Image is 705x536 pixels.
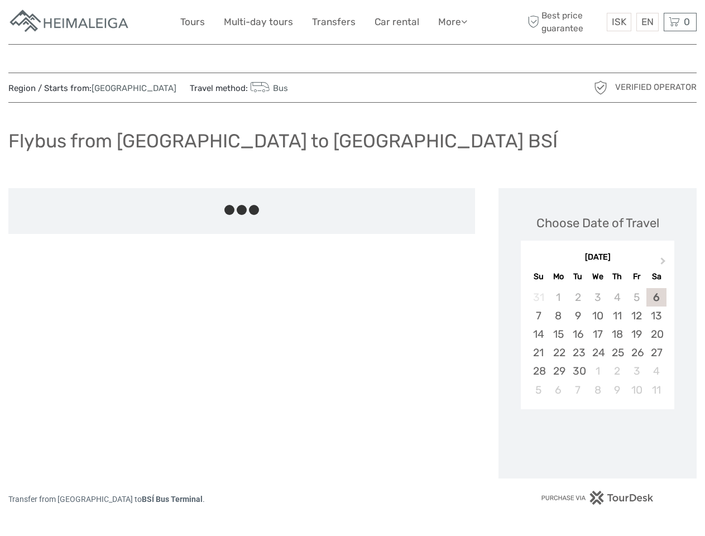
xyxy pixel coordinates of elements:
span: Travel method: [190,80,288,95]
div: Choose Date of Travel [536,214,659,232]
div: We [588,269,607,284]
a: Transfers [312,14,356,30]
div: Choose Sunday, October 5th, 2025 [529,381,548,399]
div: Sa [646,269,666,284]
div: Choose Saturday, October 11th, 2025 [646,381,666,399]
a: Bus [248,83,288,93]
div: Choose Tuesday, September 23rd, 2025 [568,343,588,362]
div: Choose Monday, September 22nd, 2025 [549,343,568,362]
div: Choose Thursday, October 9th, 2025 [607,381,627,399]
div: Not available Wednesday, September 3rd, 2025 [588,288,607,307]
div: Choose Tuesday, September 16th, 2025 [568,325,588,343]
a: More [438,14,467,30]
div: Choose Thursday, September 25th, 2025 [607,343,627,362]
span: ISK [612,16,626,27]
div: Not available Tuesday, September 2nd, 2025 [568,288,588,307]
span: BSÍ Bus Terminal [142,495,203,504]
div: Choose Thursday, October 2nd, 2025 [607,362,627,380]
span: Region / Starts from: [8,83,176,94]
div: month 2025-09 [524,288,670,399]
div: Choose Thursday, September 18th, 2025 [607,325,627,343]
div: Choose Friday, September 12th, 2025 [627,307,646,325]
div: Choose Tuesday, October 7th, 2025 [568,381,588,399]
span: . [203,495,205,504]
div: Choose Saturday, September 27th, 2025 [646,343,666,362]
div: Choose Friday, September 26th, 2025 [627,343,646,362]
div: Choose Thursday, September 11th, 2025 [607,307,627,325]
a: Multi-day tours [224,14,293,30]
div: Choose Sunday, September 21st, 2025 [529,343,548,362]
span: Transfer from [GEOGRAPHIC_DATA] to [8,495,142,504]
div: Choose Monday, September 8th, 2025 [549,307,568,325]
div: Choose Wednesday, September 17th, 2025 [588,325,607,343]
div: Choose Saturday, September 6th, 2025 [646,288,666,307]
div: Choose Saturday, October 4th, 2025 [646,362,666,380]
span: 0 [682,16,692,27]
img: PurchaseViaTourDesk.png [541,491,654,505]
div: Choose Sunday, September 14th, 2025 [529,325,548,343]
div: Choose Saturday, September 20th, 2025 [646,325,666,343]
div: Choose Monday, September 15th, 2025 [549,325,568,343]
img: Apartments in Reykjavik [8,8,131,36]
div: Choose Saturday, September 13th, 2025 [646,307,666,325]
a: Car rental [375,14,419,30]
div: Fr [627,269,646,284]
button: Next Month [655,255,673,272]
div: Th [607,269,627,284]
div: Choose Monday, October 6th, 2025 [549,381,568,399]
div: Mo [549,269,568,284]
span: Verified Operator [615,82,697,93]
div: Not available Monday, September 1st, 2025 [549,288,568,307]
div: Choose Wednesday, October 1st, 2025 [588,362,607,380]
div: Loading... [594,438,601,446]
div: Choose Monday, September 29th, 2025 [549,362,568,380]
div: Not available Thursday, September 4th, 2025 [607,288,627,307]
div: Su [529,269,548,284]
div: Choose Sunday, September 28th, 2025 [529,362,548,380]
h1: Flybus from [GEOGRAPHIC_DATA] to [GEOGRAPHIC_DATA] BSÍ [8,130,558,152]
div: Choose Friday, October 10th, 2025 [627,381,646,399]
div: Choose Wednesday, September 24th, 2025 [588,343,607,362]
div: Choose Tuesday, September 30th, 2025 [568,362,588,380]
a: [GEOGRAPHIC_DATA] [92,83,176,93]
div: Choose Tuesday, September 9th, 2025 [568,307,588,325]
div: Not available Friday, September 5th, 2025 [627,288,646,307]
div: Choose Friday, September 19th, 2025 [627,325,646,343]
a: Tours [180,14,205,30]
div: Not available Sunday, August 31st, 2025 [529,288,548,307]
div: Choose Wednesday, September 10th, 2025 [588,307,607,325]
div: EN [636,13,659,31]
span: Best price guarantee [525,9,604,34]
div: Choose Wednesday, October 8th, 2025 [588,381,607,399]
div: Tu [568,269,588,284]
div: Choose Sunday, September 7th, 2025 [529,307,548,325]
img: verified_operator_grey_128.png [592,79,610,97]
div: Choose Friday, October 3rd, 2025 [627,362,646,380]
div: [DATE] [521,252,674,264]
